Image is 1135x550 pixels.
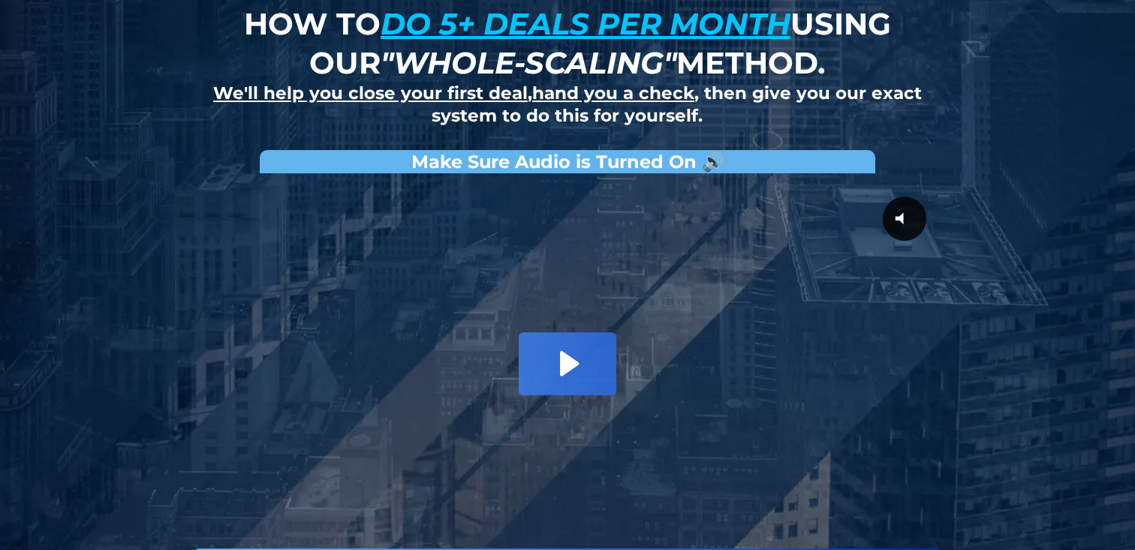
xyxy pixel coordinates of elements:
[381,44,676,81] em: "whole-scaling"
[411,151,724,173] strong: Make Sure Audio is Turned On 🔊
[213,83,528,104] u: We'll help you close your first deal
[244,5,891,81] strong: How to using our method.
[381,5,790,42] u: do 5+ deals per month
[213,83,922,126] strong: , , then give you our exact system to do this for yourself.
[532,83,694,104] u: hand you a check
